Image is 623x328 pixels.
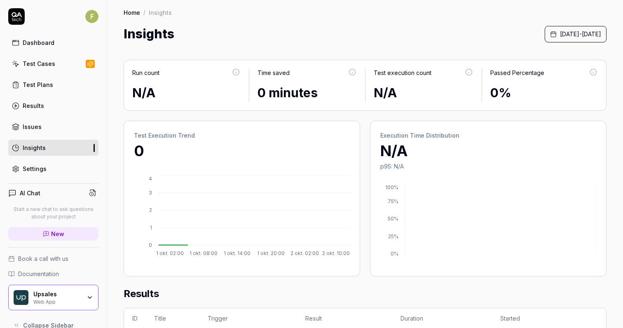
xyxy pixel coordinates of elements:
tspan: 1 okt. 08:00 [190,250,218,256]
tspan: 0 [149,242,152,248]
a: New [8,227,98,241]
tspan: 2 [149,207,152,213]
tspan: 1 okt. 14:00 [224,250,251,256]
tspan: 1 okt. 20:00 [257,250,285,256]
a: Documentation [8,269,98,278]
tspan: 1 okt. 02:00 [156,250,184,256]
button: [DATE]-[DATE] [545,26,607,42]
button: Upsales LogoUpsalesWeb App [8,285,98,310]
tspan: 25% [388,233,398,239]
span: F [85,10,98,23]
div: 0% [490,84,598,102]
tspan: 3 [149,190,152,196]
div: Insights [23,143,46,152]
div: 0 minutes [258,84,357,102]
div: Test Cases [23,59,55,68]
img: Upsales Logo [14,290,28,305]
p: p95: N/A [380,162,596,171]
tspan: 0% [391,251,398,257]
span: Book a call with us [18,254,68,263]
div: N/A [132,84,241,102]
span: New [51,230,64,238]
a: Home [124,8,140,16]
div: / [143,8,145,16]
a: Issues [8,119,98,135]
tspan: 75% [388,198,398,204]
div: Issues [23,122,42,131]
tspan: 50% [388,216,398,222]
div: Upsales [33,291,81,298]
h4: AI Chat [20,189,40,197]
span: [DATE] - [DATE] [560,30,601,38]
div: Results [23,101,44,110]
a: Results [8,98,98,114]
h2: Results [124,286,607,308]
h1: Insights [124,25,174,43]
a: Test Cases [8,56,98,72]
p: 0 [134,140,350,162]
tspan: 1 [150,225,152,231]
a: Test Plans [8,77,98,93]
div: N/A [374,84,473,102]
h2: Execution Time Distribution [380,131,596,140]
a: Dashboard [8,35,98,51]
div: Dashboard [23,38,54,47]
div: Insights [149,8,172,16]
tspan: 2 okt. 02:00 [290,250,319,256]
a: Insights [8,140,98,156]
p: N/A [380,140,596,162]
a: Book a call with us [8,254,98,263]
span: Documentation [18,269,59,278]
div: Test Plans [23,80,53,89]
tspan: 100% [385,184,398,190]
tspan: 4 [149,176,152,182]
button: F [85,8,98,25]
div: Test execution count [374,68,431,77]
div: Web App [33,298,81,305]
h2: Test Execution Trend [134,131,350,140]
p: Start a new chat to ask questions about your project [8,206,98,220]
div: Time saved [258,68,290,77]
tspan: 2 okt. 10:00 [322,250,350,256]
div: Run count [132,68,159,77]
a: Settings [8,161,98,177]
div: Passed Percentage [490,68,544,77]
div: Settings [23,164,47,173]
